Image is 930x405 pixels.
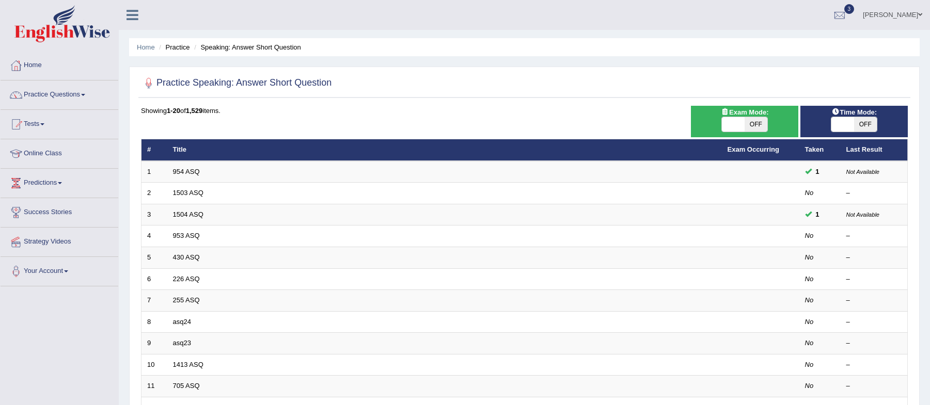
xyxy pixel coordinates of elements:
td: 9 [141,333,167,354]
span: Exam Mode: [717,107,773,118]
div: – [846,188,902,198]
td: 10 [141,354,167,376]
th: Last Result [841,139,908,161]
li: Speaking: Answer Short Question [192,42,301,52]
th: Title [167,139,722,161]
a: 255 ASQ [173,296,200,304]
em: No [805,361,814,368]
a: Home [137,43,155,51]
td: 1 [141,161,167,183]
small: Not Available [846,212,879,218]
td: 5 [141,247,167,269]
div: – [846,360,902,370]
h2: Practice Speaking: Answer Short Question [141,75,332,91]
th: Taken [799,139,841,161]
a: 953 ASQ [173,232,200,239]
td: 6 [141,268,167,290]
em: No [805,318,814,326]
span: Time Mode: [827,107,881,118]
em: No [805,232,814,239]
em: No [805,253,814,261]
div: – [846,381,902,391]
em: No [805,275,814,283]
td: 4 [141,225,167,247]
a: Online Class [1,139,118,165]
a: Success Stories [1,198,118,224]
em: No [805,339,814,347]
small: Not Available [846,169,879,175]
em: No [805,189,814,197]
a: 226 ASQ [173,275,200,283]
a: Home [1,51,118,77]
a: Predictions [1,169,118,195]
td: 11 [141,376,167,397]
b: 1-20 [167,107,180,115]
td: 3 [141,204,167,225]
em: No [805,296,814,304]
a: 430 ASQ [173,253,200,261]
td: 2 [141,183,167,204]
a: Tests [1,110,118,136]
div: Showing of items. [141,106,908,116]
div: – [846,296,902,305]
div: – [846,231,902,241]
li: Practice [156,42,190,52]
a: 1413 ASQ [173,361,203,368]
td: 8 [141,311,167,333]
div: – [846,317,902,327]
a: 1503 ASQ [173,189,203,197]
a: asq24 [173,318,191,326]
span: You can still take this question [812,166,824,177]
a: Practice Questions [1,80,118,106]
div: – [846,253,902,263]
th: # [141,139,167,161]
a: 954 ASQ [173,168,200,175]
a: 705 ASQ [173,382,200,390]
a: asq23 [173,339,191,347]
div: – [846,274,902,284]
span: You can still take this question [812,209,824,220]
b: 1,529 [186,107,203,115]
a: Your Account [1,257,118,283]
span: 3 [844,4,855,14]
span: OFF [854,117,877,132]
em: No [805,382,814,390]
a: 1504 ASQ [173,210,203,218]
a: Strategy Videos [1,228,118,253]
div: Show exams occurring in exams [691,106,798,137]
td: 7 [141,290,167,312]
span: OFF [745,117,767,132]
div: – [846,338,902,348]
a: Exam Occurring [728,145,779,153]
